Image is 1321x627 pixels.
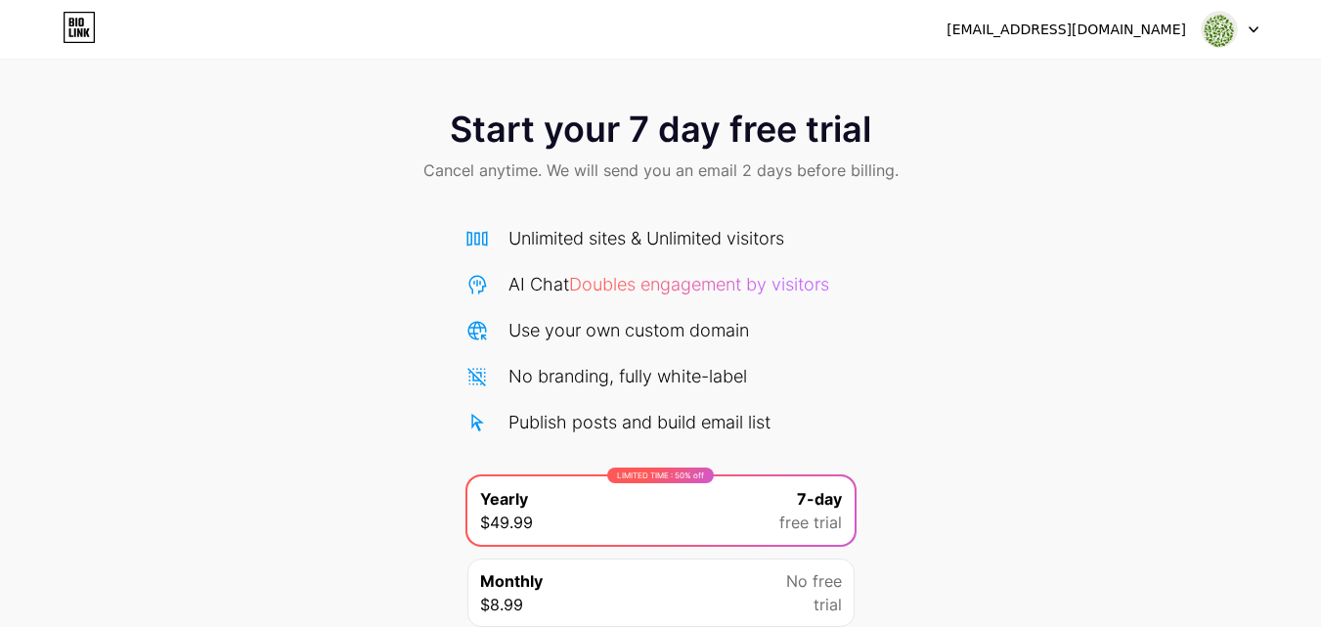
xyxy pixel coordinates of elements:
[814,593,842,616] span: trial
[480,593,523,616] span: $8.99
[508,363,747,389] div: No branding, fully white-label
[779,511,842,534] span: free trial
[508,225,784,251] div: Unlimited sites & Unlimited visitors
[947,20,1186,40] div: [EMAIL_ADDRESS][DOMAIN_NAME]
[480,569,543,593] span: Monthly
[786,569,842,593] span: No free
[508,271,829,297] div: AI Chat
[797,487,842,511] span: 7-day
[450,110,871,149] span: Start your 7 day free trial
[607,468,714,483] div: LIMITED TIME : 50% off
[423,158,899,182] span: Cancel anytime. We will send you an email 2 days before billing.
[508,409,771,435] div: Publish posts and build email list
[480,511,533,534] span: $49.99
[508,317,749,343] div: Use your own custom domain
[480,487,528,511] span: Yearly
[1201,11,1238,48] img: Love Kundra
[569,274,829,294] span: Doubles engagement by visitors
